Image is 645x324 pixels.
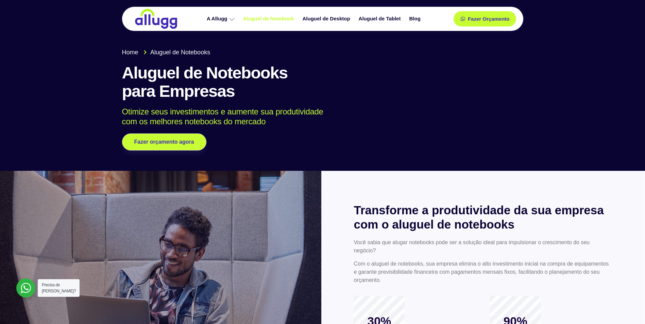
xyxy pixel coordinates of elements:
[406,13,425,25] a: Blog
[355,13,406,25] a: Aluguel de Tablet
[42,283,76,293] span: Precisa de [PERSON_NAME]?
[134,139,194,145] span: Fazer orçamento agora
[354,238,612,255] p: Você sabia que alugar notebooks pode ser a solução ideal para impulsionar o crescimento do seu ne...
[122,107,513,127] p: Otimize seus investimentos e aumente sua produtividade com os melhores notebooks do mercado
[611,291,645,324] div: Widget de chat
[354,260,612,284] p: Com o aluguel de notebooks, sua empresa elimina o alto investimento inicial na compra de equipame...
[354,203,612,232] h2: Transforme a produtividade da sua empresa com o aluguel de notebooks
[240,13,299,25] a: Aluguel de Notebook
[454,11,516,26] a: Fazer Orçamento
[134,8,178,29] img: locação de TI é Allugg
[299,13,355,25] a: Aluguel de Desktop
[149,48,210,57] span: Aluguel de Notebooks
[468,16,510,21] span: Fazer Orçamento
[203,13,240,25] a: A Allugg
[122,48,138,57] span: Home
[122,133,206,150] a: Fazer orçamento agora
[611,291,645,324] iframe: Chat Widget
[122,64,523,101] h1: Aluguel de Notebooks para Empresas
